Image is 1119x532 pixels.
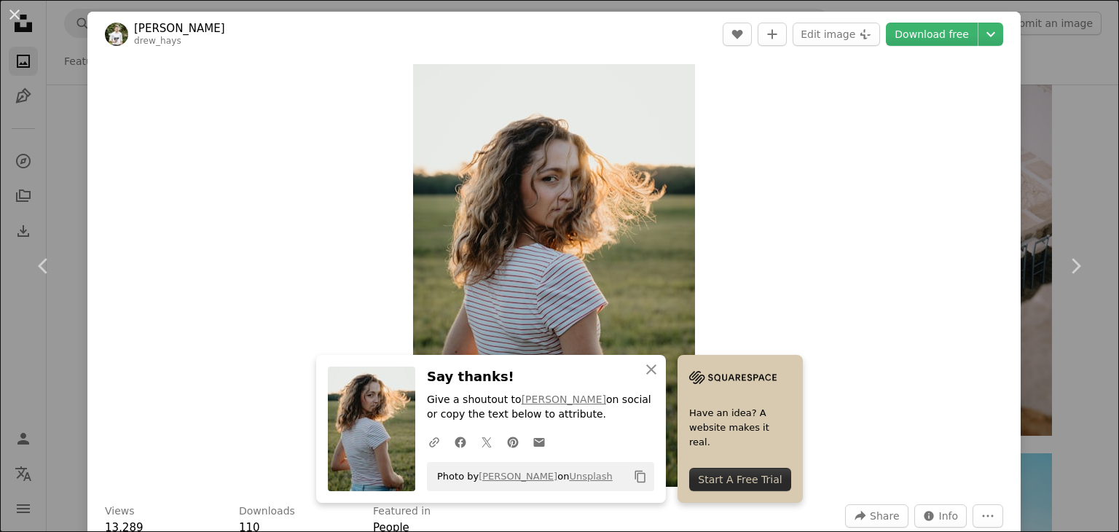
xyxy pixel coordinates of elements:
img: file-1705255347840-230a6ab5bca9image [689,367,777,388]
span: Photo by on [430,465,613,488]
img: Go to Drew Hays's profile [105,23,128,46]
a: Share over email [526,427,552,456]
img: Woman with curly hair in a field at sunset [413,64,695,487]
h3: Say thanks! [427,367,654,388]
button: More Actions [973,504,1003,528]
span: Have an idea? A website makes it real. [689,406,791,450]
button: Choose download size [978,23,1003,46]
a: Share on Pinterest [500,427,526,456]
a: [PERSON_NAME] [522,394,606,406]
button: Like [723,23,752,46]
button: Share this image [845,504,908,528]
button: Edit image [793,23,880,46]
a: Have an idea? A website makes it real.Start A Free Trial [678,355,803,503]
button: Add to Collection [758,23,787,46]
a: Next [1032,196,1119,336]
a: [PERSON_NAME] [134,21,225,36]
h3: Downloads [239,504,295,519]
a: [PERSON_NAME] [479,471,557,482]
span: Info [939,505,959,527]
h3: Views [105,504,135,519]
a: drew_hays [134,36,181,46]
span: Share [870,505,899,527]
h3: Featured in [373,504,431,519]
button: Copy to clipboard [628,464,653,489]
button: Stats about this image [914,504,967,528]
p: Give a shoutout to on social or copy the text below to attribute. [427,394,654,423]
a: Share on Facebook [447,427,474,456]
a: Share on Twitter [474,427,500,456]
a: Download free [886,23,978,46]
a: Unsplash [569,471,612,482]
button: Zoom in on this image [413,64,695,487]
div: Start A Free Trial [689,468,791,491]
